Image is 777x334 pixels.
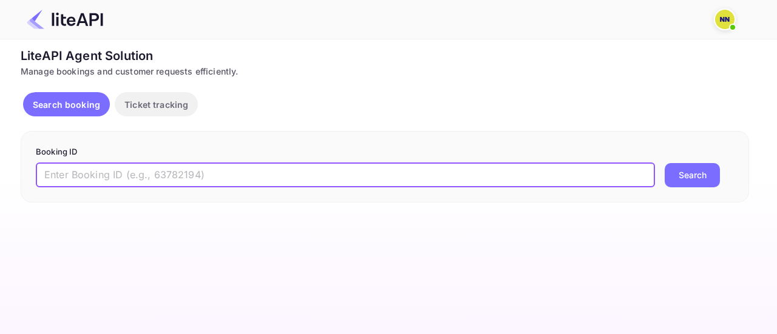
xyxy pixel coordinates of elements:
button: Search [665,163,720,187]
p: Search booking [33,98,100,111]
input: Enter Booking ID (e.g., 63782194) [36,163,655,187]
div: LiteAPI Agent Solution [21,47,749,65]
p: Ticket tracking [124,98,188,111]
p: Booking ID [36,146,734,158]
div: Manage bookings and customer requests efficiently. [21,65,749,78]
img: LiteAPI Logo [27,10,103,29]
img: N/A N/A [715,10,735,29]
